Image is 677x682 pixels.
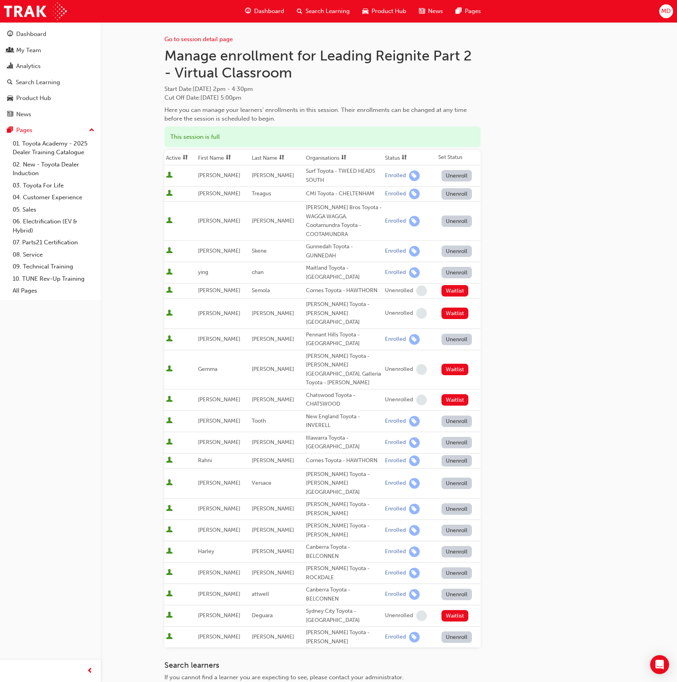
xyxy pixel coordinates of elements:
div: Illawarra Toyota - [GEOGRAPHIC_DATA] [306,434,382,452]
span: Treagus [252,190,271,197]
span: If you cannot find a learner you are expecting to see, please contact your administrator. [164,674,404,681]
span: Cut Off Date : [DATE] 5:00pm [164,94,241,101]
span: chan [252,269,264,276]
span: learningRecordVerb_NONE-icon [416,395,427,405]
span: learningRecordVerb_ENROLL-icon [409,568,420,578]
span: User is active [166,287,173,295]
span: search-icon [7,79,13,86]
div: Enrolled [385,172,406,179]
span: learningRecordVerb_ENROLL-icon [409,267,420,278]
span: User is active [166,590,173,598]
div: [PERSON_NAME] Bros Toyota - WAGGA WAGGA, Cootamundra Toyota - COOTAMUNDRA [306,203,382,239]
a: Dashboard [3,27,98,42]
button: Unenroll [441,416,472,427]
span: [PERSON_NAME] [198,172,240,179]
button: Pages [3,123,98,138]
span: User is active [166,569,173,577]
div: Unenrolled [385,366,413,373]
div: [PERSON_NAME] Toyota - [PERSON_NAME][GEOGRAPHIC_DATA] [306,300,382,327]
span: [PERSON_NAME] [252,396,294,403]
button: Unenroll [441,455,472,467]
span: User is active [166,268,173,276]
button: Unenroll [441,215,472,227]
span: attwell [252,591,269,597]
th: Toggle SortBy [196,150,250,165]
div: [PERSON_NAME] Toyota - [PERSON_NAME] [306,521,382,539]
span: sorting-icon [279,155,285,161]
span: news-icon [7,111,13,118]
div: Enrolled [385,569,406,577]
a: 01. Toyota Academy - 2025 Dealer Training Catalogue [9,138,98,159]
div: Enrolled [385,269,406,276]
span: User is active [166,526,173,534]
span: User is active [166,438,173,446]
a: 03. Toyota For Life [9,179,98,192]
div: [PERSON_NAME] Toyota - [PERSON_NAME][GEOGRAPHIC_DATA], Galleria Toyota - [PERSON_NAME] [306,352,382,387]
div: CMI Toyota - CHELTENHAM [306,189,382,198]
span: ying [198,269,208,276]
button: Unenroll [441,567,472,579]
span: learningRecordVerb_NONE-icon [416,308,427,319]
div: Enrolled [385,480,406,487]
div: Enrolled [385,217,406,225]
div: Enrolled [385,457,406,465]
span: User is active [166,505,173,513]
span: [PERSON_NAME] [252,310,294,317]
span: User is active [166,396,173,404]
span: User is active [166,633,173,641]
h3: Search learners [164,661,481,670]
span: [PERSON_NAME] [198,217,240,224]
div: Unenrolled [385,310,413,317]
span: up-icon [89,125,94,136]
a: Product Hub [3,91,98,106]
button: Unenroll [441,334,472,345]
span: learningRecordVerb_ENROLL-icon [409,546,420,557]
span: [PERSON_NAME] [198,418,240,424]
span: User is active [166,479,173,487]
span: [PERSON_NAME] [252,457,294,464]
div: Unenrolled [385,396,413,404]
div: Maitland Toyota - [GEOGRAPHIC_DATA] [306,264,382,281]
a: Trak [4,2,67,20]
button: Unenroll [441,589,472,600]
th: Set Status [437,150,481,165]
a: My Team [3,43,98,58]
div: Enrolled [385,633,406,641]
span: people-icon [7,47,13,54]
span: News [428,7,443,16]
span: User is active [166,335,173,343]
div: Chatswood Toyota - CHATSWOOD [306,391,382,409]
div: Surf Toyota - TWEED HEADS SOUTH [306,167,382,185]
span: learningRecordVerb_ENROLL-icon [409,455,420,466]
a: car-iconProduct Hub [356,3,413,19]
span: chart-icon [7,63,13,70]
span: User is active [166,190,173,198]
div: Cornes Toyota - HAWTHORN [306,286,382,295]
span: [PERSON_NAME] [198,247,240,254]
div: News [16,110,31,119]
a: 02. New - Toyota Dealer Induction [9,159,98,179]
a: News [3,107,98,122]
div: Enrolled [385,336,406,343]
div: Unenrolled [385,612,413,620]
span: [PERSON_NAME] [252,336,294,342]
a: search-iconSearch Learning [290,3,356,19]
span: User is active [166,457,173,465]
div: Unenrolled [385,287,413,295]
button: MD [659,4,673,18]
span: [PERSON_NAME] [198,287,240,294]
span: pages-icon [7,127,13,134]
a: 08. Service [9,249,98,261]
button: Unenroll [441,188,472,200]
div: Open Intercom Messenger [650,655,669,674]
a: 10. TUNE Rev-Up Training [9,273,98,285]
span: [PERSON_NAME] [252,439,294,446]
div: Enrolled [385,190,406,198]
div: This session is full [164,127,481,147]
span: learningRecordVerb_ENROLL-icon [409,189,420,199]
span: [PERSON_NAME] [252,548,294,555]
a: 04. Customer Experience [9,191,98,204]
span: Search Learning [305,7,350,16]
span: sorting-icon [226,155,231,161]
